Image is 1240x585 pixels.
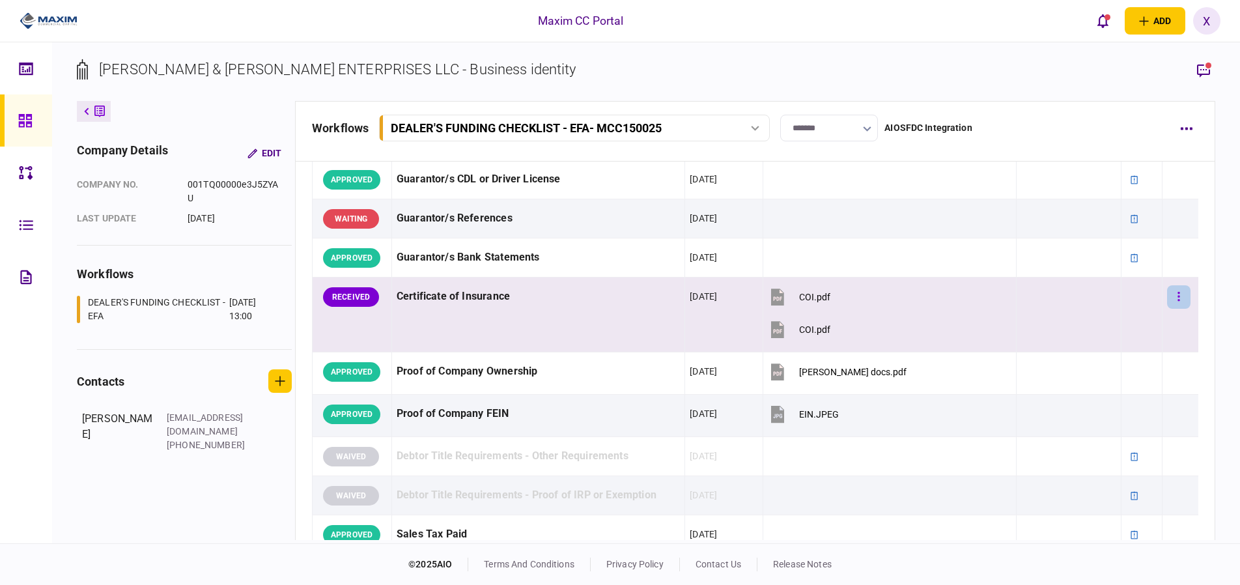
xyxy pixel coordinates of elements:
[77,373,124,390] div: contacts
[99,59,576,80] div: [PERSON_NAME] & [PERSON_NAME] ENTERPRISES LLC - Business identity
[229,296,276,323] div: [DATE] 13:00
[397,481,680,510] div: Debtor Title Requirements - Proof of IRP or Exemption
[312,119,369,137] div: workflows
[799,324,830,335] div: COI.pdf
[799,409,839,420] div: EIN.JPEG
[690,407,717,420] div: [DATE]
[690,449,717,463] div: [DATE]
[323,170,380,190] div: APPROVED
[884,121,972,135] div: AIOSFDC Integration
[768,282,830,311] button: COI.pdf
[323,287,379,307] div: RECEIVED
[167,438,251,452] div: [PHONE_NUMBER]
[1125,7,1185,35] button: open adding identity options
[167,411,251,438] div: [EMAIL_ADDRESS][DOMAIN_NAME]
[690,173,717,186] div: [DATE]
[323,447,379,466] div: WAIVED
[768,357,907,386] button: buss docs.pdf
[77,265,292,283] div: workflows
[484,559,574,569] a: terms and conditions
[323,486,379,506] div: WAIVED
[1090,7,1117,35] button: open notifications list
[323,405,380,424] div: APPROVED
[323,248,380,268] div: APPROVED
[397,357,680,386] div: Proof of Company Ownership
[188,178,282,205] div: 001TQ00000e3J5ZYAU
[690,290,717,303] div: [DATE]
[768,315,830,344] button: COI.pdf
[397,282,680,311] div: Certificate of Insurance
[82,411,154,452] div: [PERSON_NAME]
[323,209,379,229] div: WAITING
[77,212,175,225] div: last update
[690,528,717,541] div: [DATE]
[397,399,680,429] div: Proof of Company FEIN
[397,243,680,272] div: Guarantor/s Bank Statements
[397,442,680,471] div: Debtor Title Requirements - Other Requirements
[690,489,717,502] div: [DATE]
[20,11,77,31] img: client company logo
[77,141,168,165] div: company details
[773,559,832,569] a: release notes
[323,525,380,545] div: APPROVED
[77,178,175,205] div: company no.
[690,251,717,264] div: [DATE]
[690,212,717,225] div: [DATE]
[799,367,907,377] div: buss docs.pdf
[606,559,664,569] a: privacy policy
[397,204,680,233] div: Guarantor/s References
[323,362,380,382] div: APPROVED
[188,212,282,225] div: [DATE]
[237,141,292,165] button: Edit
[690,365,717,378] div: [DATE]
[696,559,741,569] a: contact us
[538,12,624,29] div: Maxim CC Portal
[408,558,468,571] div: © 2025 AIO
[1193,7,1220,35] button: X
[397,165,680,194] div: Guarantor/s CDL or Driver License
[391,121,662,135] div: DEALER'S FUNDING CHECKLIST - EFA - MCC150025
[88,296,225,323] div: DEALER'S FUNDING CHECKLIST - EFA
[799,292,830,302] div: COI.pdf
[768,399,839,429] button: EIN.JPEG
[397,520,680,549] div: Sales Tax Paid
[77,296,275,323] a: DEALER'S FUNDING CHECKLIST - EFA[DATE] 13:00
[379,115,770,141] button: DEALER'S FUNDING CHECKLIST - EFA- MCC150025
